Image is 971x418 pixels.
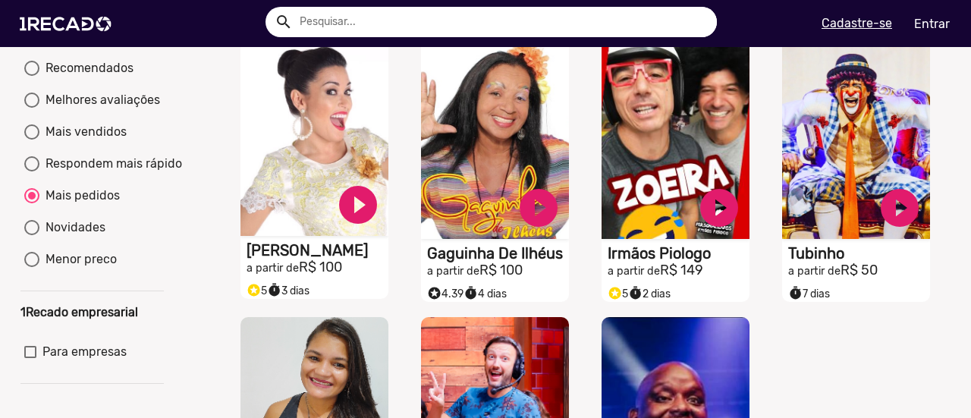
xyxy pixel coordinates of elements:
span: 7 dias [788,288,830,300]
video: S1RECADO vídeos dedicados para fãs e empresas [240,36,388,236]
h1: [PERSON_NAME] [247,241,388,259]
span: 4.39 [427,288,464,300]
div: Mais pedidos [39,187,120,205]
span: 4 dias [464,288,507,300]
h1: Tubinho [788,244,930,262]
small: stars [427,286,442,300]
a: play_circle_filled [696,185,742,231]
div: Respondem mais rápido [39,155,182,173]
small: timer [628,286,643,300]
i: timer [628,282,643,300]
span: Para empresas [42,343,127,361]
a: play_circle_filled [335,182,381,228]
h1: Irmãos Piologo [608,244,749,262]
span: 2 dias [628,288,671,300]
i: timer [464,282,478,300]
div: Melhores avaliações [39,91,160,109]
mat-icon: Example home icon [275,13,293,31]
h2: R$ 100 [427,262,569,279]
button: Example home icon [269,8,296,34]
a: play_circle_filled [516,185,561,231]
div: Novidades [39,218,105,237]
span: 5 [608,288,628,300]
small: a partir de [247,262,299,275]
h2: R$ 100 [247,259,388,276]
a: Entrar [904,11,960,37]
i: Selo super talento [608,282,622,300]
span: 5 [247,284,267,297]
i: timer [788,282,803,300]
h1: Gaguinha De Ilhéus [427,244,569,262]
u: Cadastre-se [822,16,892,30]
video: S1RECADO vídeos dedicados para fãs e empresas [421,39,569,239]
h2: R$ 50 [788,262,930,279]
small: timer [267,283,281,297]
a: play_circle_filled [877,185,922,231]
small: timer [464,286,478,300]
small: a partir de [788,265,841,278]
b: 1Recado empresarial [20,305,138,319]
div: Recomendados [39,59,134,77]
span: 3 dias [267,284,310,297]
i: Selo super talento [247,279,261,297]
small: timer [788,286,803,300]
i: timer [267,279,281,297]
small: a partir de [427,265,479,278]
video: S1RECADO vídeos dedicados para fãs e empresas [782,39,930,239]
small: a partir de [608,265,660,278]
i: Selo super talento [427,282,442,300]
small: stars [608,286,622,300]
h2: R$ 149 [608,262,749,279]
video: S1RECADO vídeos dedicados para fãs e empresas [602,39,749,239]
input: Pesquisar... [288,7,717,37]
small: stars [247,283,261,297]
div: Mais vendidos [39,123,127,141]
div: Menor preco [39,250,117,269]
